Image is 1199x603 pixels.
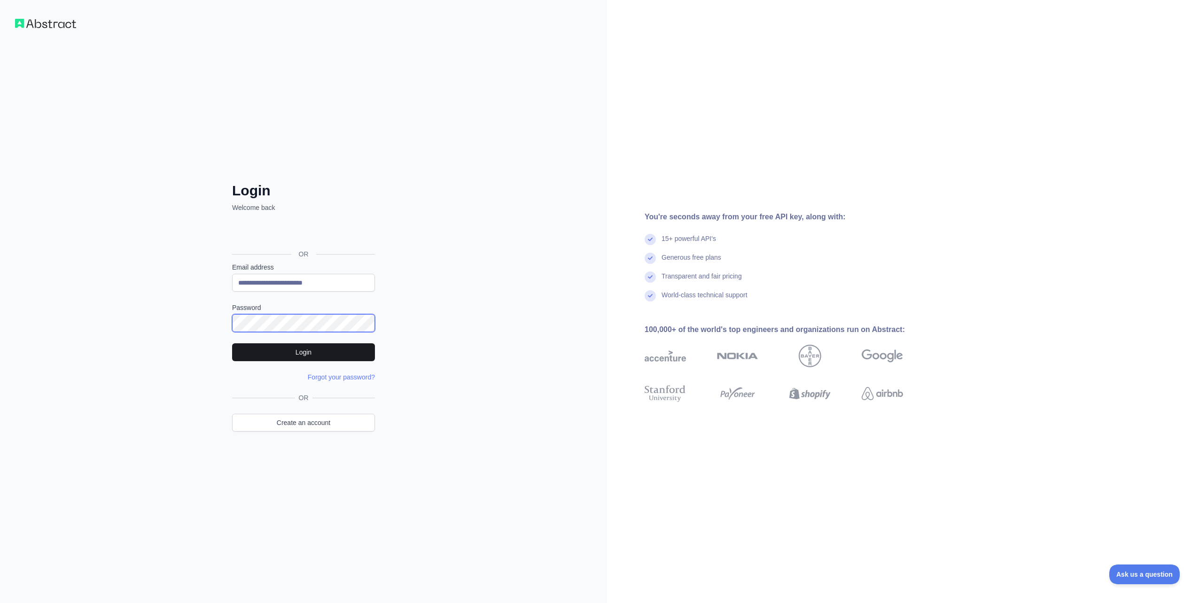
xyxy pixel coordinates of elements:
[645,290,656,301] img: check mark
[295,393,312,402] span: OR
[789,383,831,404] img: shopify
[291,249,316,259] span: OR
[799,345,821,367] img: bayer
[662,271,742,290] div: Transparent and fair pricing
[645,324,933,335] div: 100,000+ of the world's top engineers and organizations run on Abstract:
[862,383,903,404] img: airbnb
[308,373,375,381] a: Forgot your password?
[662,234,716,253] div: 15+ powerful API's
[645,383,686,404] img: stanford university
[232,182,375,199] h2: Login
[862,345,903,367] img: google
[232,303,375,312] label: Password
[645,345,686,367] img: accenture
[15,19,76,28] img: Workflow
[232,263,375,272] label: Email address
[717,345,758,367] img: nokia
[645,211,933,223] div: You're seconds away from your free API key, along with:
[645,271,656,283] img: check mark
[227,223,378,243] iframe: Schaltfläche „Über Google anmelden“
[645,234,656,245] img: check mark
[662,290,747,309] div: World-class technical support
[232,343,375,361] button: Login
[717,383,758,404] img: payoneer
[232,203,375,212] p: Welcome back
[232,414,375,432] a: Create an account
[645,253,656,264] img: check mark
[1109,564,1180,584] iframe: Toggle Customer Support
[662,253,721,271] div: Generous free plans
